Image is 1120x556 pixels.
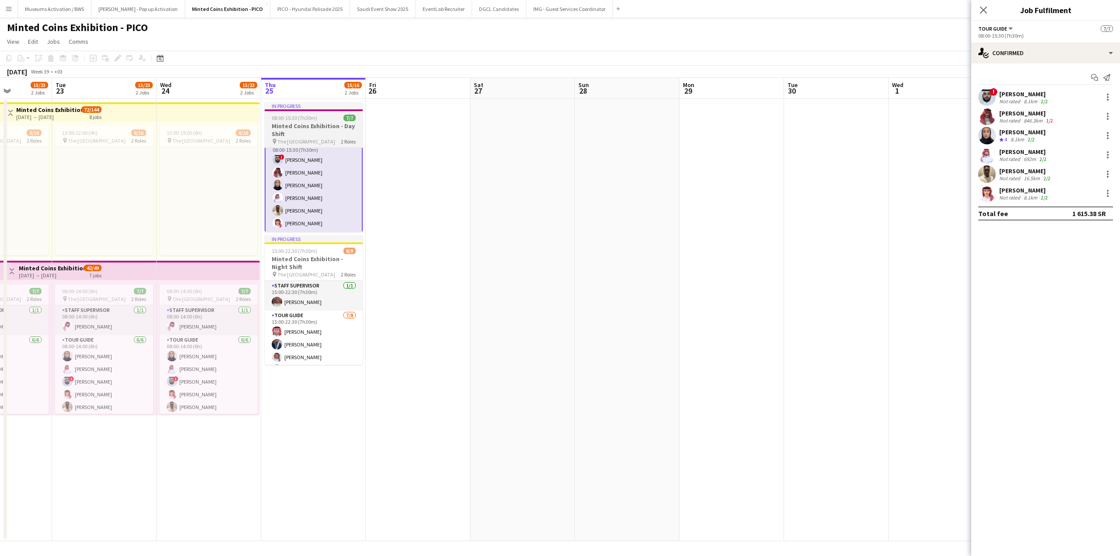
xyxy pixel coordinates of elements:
span: Mon [683,81,694,89]
span: The [GEOGRAPHIC_DATA] [277,138,335,145]
div: Not rated [999,156,1022,162]
span: ! [69,376,74,381]
div: 2 Jobs [240,89,257,96]
span: Week 39 [29,68,51,75]
button: Minted Coins Exhibition - PICO [185,0,270,17]
span: 2 Roles [27,137,42,144]
h1: Minted Coins Exhibition - PICO [7,21,148,34]
div: [PERSON_NAME] [999,109,1055,117]
app-card-role: Tour Guide6/608:00-14:00 (6h)[PERSON_NAME][PERSON_NAME]![PERSON_NAME][PERSON_NAME][PERSON_NAME] [160,335,258,428]
span: 2 Roles [131,296,146,302]
span: Sat [474,81,483,89]
span: 2 Roles [236,296,251,302]
app-skills-label: 2/2 [1041,194,1048,201]
a: View [3,36,23,47]
span: 28 [577,86,589,96]
span: The [GEOGRAPHIC_DATA] [277,271,335,278]
div: In progress [265,235,363,242]
span: Thu [265,81,276,89]
span: 08:00-15:30 (7h30m) [272,115,317,121]
button: EventLab Recruiter [416,0,472,17]
h3: Minted Coins Exhibition - Day Shift [265,122,363,138]
div: [DATE] [7,67,27,76]
span: ! [173,376,178,381]
div: 8.1km [1022,98,1039,105]
h3: Minted Coins Exhibition - Night Shift [265,255,363,271]
div: 8.1km [1009,136,1026,143]
app-card-role: Tour Guide7/815:00-22:30 (7h30m)[PERSON_NAME][PERSON_NAME][PERSON_NAME] [265,311,363,429]
div: In progress [265,102,363,109]
span: 23 [54,86,66,96]
a: Comms [65,36,92,47]
div: [DATE] → [DATE] [19,272,84,279]
app-skills-label: 2/2 [1028,136,1035,143]
span: 8/16 [27,129,42,136]
div: [PERSON_NAME] [999,148,1048,156]
span: Fri [369,81,376,89]
div: 08:00-15:30 (7h30m) [978,32,1113,39]
div: Confirmed [971,42,1120,63]
div: [PERSON_NAME] [999,186,1050,194]
span: Sun [578,81,589,89]
div: 692m [1022,156,1038,162]
span: The [GEOGRAPHIC_DATA] [68,137,126,144]
span: Wed [160,81,171,89]
span: ! [990,88,997,96]
div: [PERSON_NAME] [999,167,1052,175]
span: The [GEOGRAPHIC_DATA] [172,296,230,302]
div: Not rated [999,194,1022,201]
span: 15/23 [135,82,153,88]
app-card-role: Staff Supervisor1/108:00-14:00 (6h)[PERSON_NAME] [55,305,153,335]
span: 26 [368,86,376,96]
span: 7/7 [238,288,251,294]
app-skills-label: 1/2 [1046,117,1053,124]
span: 15:00-22:30 (7h30m) [272,248,317,254]
div: [PERSON_NAME] [999,128,1046,136]
div: 8 jobs [89,113,101,120]
app-job-card: 08:00-14:00 (6h)7/7 The [GEOGRAPHIC_DATA]2 RolesStaff Supervisor1/108:00-14:00 (6h)[PERSON_NAME]T... [55,284,153,414]
a: Jobs [43,36,63,47]
span: 8/9 [343,248,356,254]
div: +03 [54,68,63,75]
div: 1 615.38 SR [1072,209,1106,218]
div: 2 Jobs [31,89,48,96]
span: Jobs [47,38,60,45]
span: 8/16 [131,129,146,136]
app-skills-label: 2/2 [1041,98,1048,105]
h3: Minted Coins Exhibition - Day Shift [19,264,84,272]
span: 15/16 [344,82,362,88]
app-job-card: 13:00-22:00 (9h)8/16 The [GEOGRAPHIC_DATA]2 Roles [55,126,153,255]
span: 2 Roles [236,137,251,144]
span: The [GEOGRAPHIC_DATA] [68,296,126,302]
app-job-card: 08:00-14:00 (6h)7/7 The [GEOGRAPHIC_DATA]2 RolesStaff Supervisor1/108:00-14:00 (6h)[PERSON_NAME]T... [160,284,258,414]
span: 2 Roles [131,137,146,144]
button: Saudi Event Show 2025 [350,0,416,17]
div: Not rated [999,117,1022,124]
div: Not rated [999,98,1022,105]
span: 08:00-14:00 (6h) [167,288,202,294]
button: IMG - Guest Services Coordinator [526,0,613,17]
div: 846.3km [1022,117,1044,124]
h3: Minted Coins Exhibition - Night Shift [16,106,81,114]
span: Wed [892,81,903,89]
app-card-role: Staff Supervisor1/115:00-22:30 (7h30m)[PERSON_NAME] [265,281,363,311]
span: Tue [56,81,66,89]
h3: Job Fulfilment [971,4,1120,16]
app-job-card: In progress15:00-22:30 (7h30m)8/9Minted Coins Exhibition - Night Shift The [GEOGRAPHIC_DATA]2 Rol... [265,235,363,365]
div: 16.5km [1022,175,1042,182]
div: 2 Jobs [136,89,152,96]
button: Museums Activation / BWS [18,0,91,17]
span: The [GEOGRAPHIC_DATA] [172,137,230,144]
app-job-card: In progress08:00-15:30 (7h30m)7/7Minted Coins Exhibition - Day Shift The [GEOGRAPHIC_DATA]2 Roles... [265,102,363,232]
app-card-role: Staff Supervisor1/108:00-14:00 (6h)[PERSON_NAME] [160,305,258,335]
span: 4 [1004,136,1007,143]
span: 2 Roles [341,138,356,145]
span: 08:00-14:00 (6h) [62,288,98,294]
span: 2 Roles [341,271,356,278]
span: 27 [472,86,483,96]
span: 1 [891,86,903,96]
span: Comms [69,38,88,45]
button: Tour Guide [978,25,1014,32]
